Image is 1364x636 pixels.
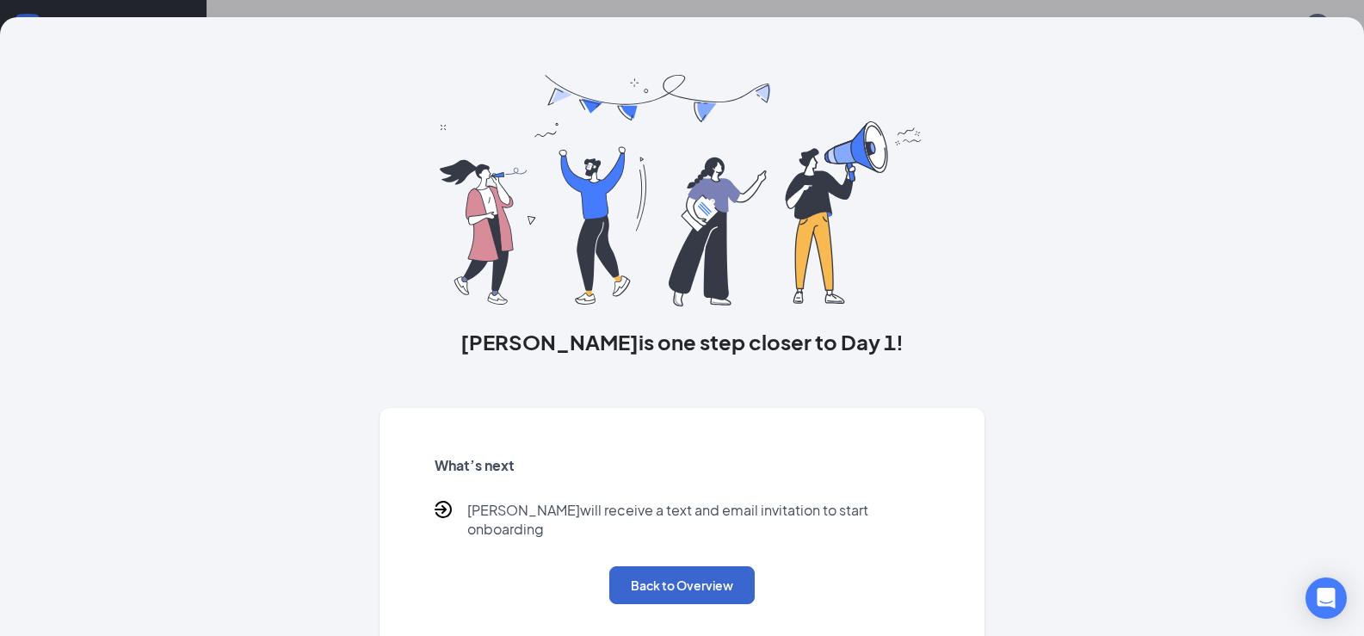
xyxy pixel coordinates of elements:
button: Back to Overview [609,566,755,604]
h5: What’s next [435,456,930,475]
p: [PERSON_NAME] will receive a text and email invitation to start onboarding [467,501,930,539]
div: Open Intercom Messenger [1305,577,1347,619]
h3: [PERSON_NAME] is one step closer to Day 1! [380,327,985,356]
img: you are all set [440,75,924,306]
